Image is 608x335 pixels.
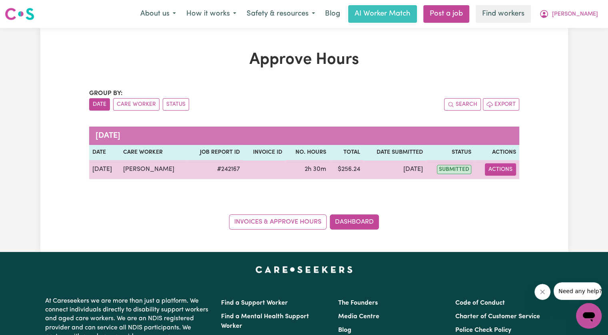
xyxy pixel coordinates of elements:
button: sort invoices by care worker [113,98,159,111]
button: Safety & resources [241,6,320,22]
th: No. Hours [285,145,329,160]
span: submitted [437,165,471,174]
th: Job Report ID [188,145,243,160]
th: Total [329,145,363,160]
th: Invoice ID [243,145,285,160]
td: $ 256.24 [329,160,363,179]
img: Careseekers logo [5,7,34,21]
iframe: Message from company [554,282,602,300]
button: sort invoices by paid status [163,98,189,111]
td: [DATE] [363,160,426,179]
a: Media Centre [338,313,379,320]
a: Code of Conduct [455,300,505,306]
a: Police Check Policy [455,327,511,333]
a: The Founders [338,300,378,306]
button: My Account [534,6,603,22]
th: Actions [474,145,519,160]
span: Group by: [89,90,123,97]
h1: Approve Hours [89,50,519,69]
a: Careseekers logo [5,5,34,23]
a: Post a job [423,5,469,23]
button: Search [444,98,481,111]
a: Dashboard [330,214,379,230]
iframe: Button to launch messaging window [576,303,602,329]
th: Date Submitted [363,145,426,160]
td: [DATE] [89,160,120,179]
a: Blog [338,327,351,333]
button: How it works [181,6,241,22]
a: Careseekers home page [255,266,353,273]
iframe: Close message [534,284,550,300]
caption: [DATE] [89,127,519,145]
a: Find workers [476,5,531,23]
span: Need any help? [5,6,48,12]
button: Export [483,98,519,111]
th: Care worker [120,145,188,160]
th: Status [426,145,474,160]
span: [PERSON_NAME] [552,10,598,19]
td: [PERSON_NAME] [120,160,188,179]
button: Actions [485,163,516,176]
span: 2 hours 30 minutes [305,166,326,172]
a: Charter of Customer Service [455,313,540,320]
a: Find a Mental Health Support Worker [221,313,309,329]
a: Find a Support Worker [221,300,288,306]
td: # 242167 [188,160,243,179]
a: Blog [320,5,345,23]
th: Date [89,145,120,160]
a: Invoices & Approve Hours [229,214,327,230]
a: AI Worker Match [348,5,417,23]
button: sort invoices by date [89,98,110,111]
button: About us [135,6,181,22]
